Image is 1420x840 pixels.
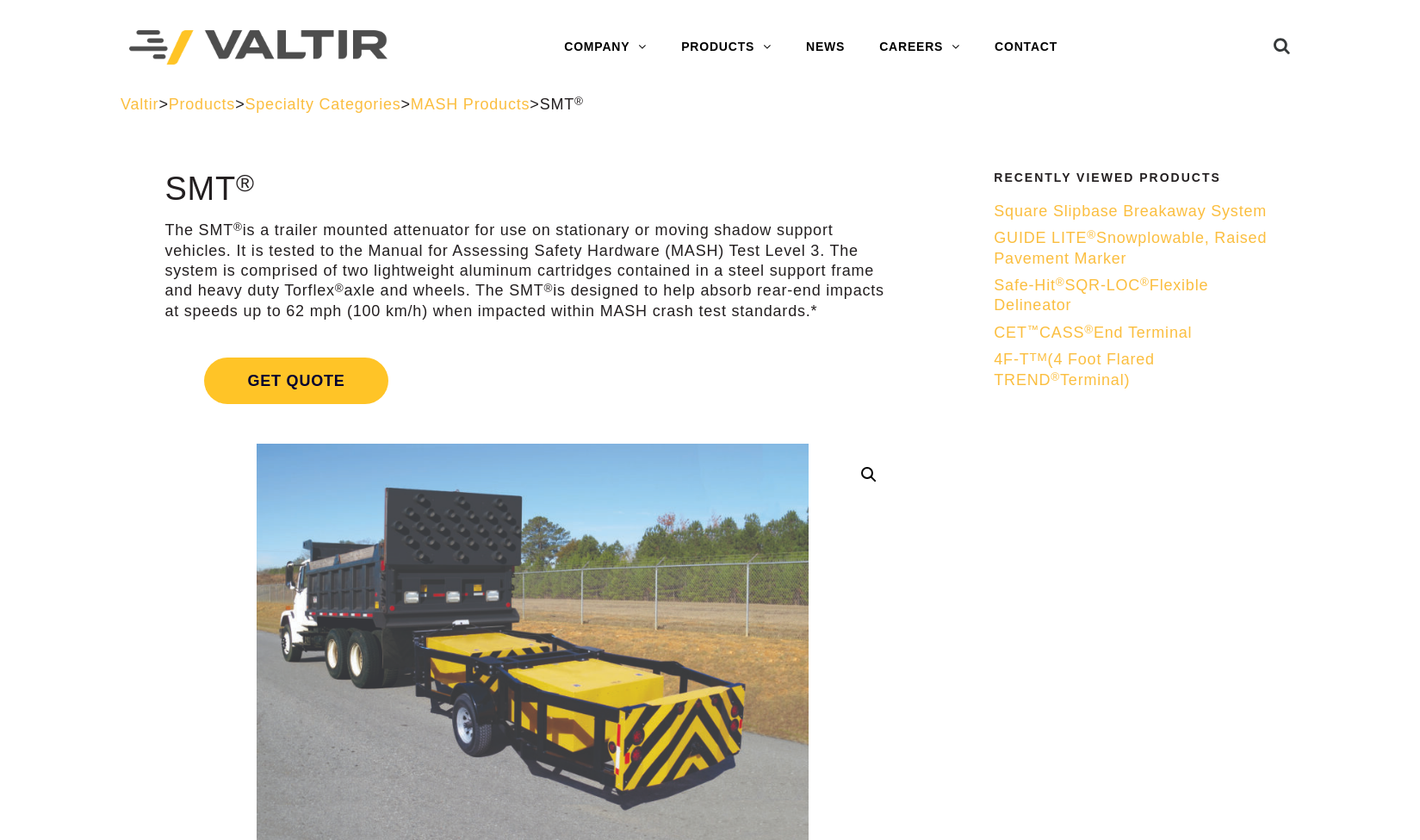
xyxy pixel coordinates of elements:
[994,276,1288,316] a: Safe-Hit®SQR-LOC®Flexible Delineator
[664,30,789,65] a: PRODUCTS
[164,171,900,208] h1: SMT
[994,202,1288,221] a: Square Slipbase Breakaway System
[994,229,1267,266] span: GUIDE LITE Snowplowable, Raised Pavement Marker
[121,95,1299,115] div: > > > >
[994,324,1192,341] span: CET CASS End Terminal
[164,221,900,321] p: The SMT is a trailer mounted attenuator for use on stationary or moving shadow support vehicles. ...
[862,30,977,65] a: CAREERS
[994,202,1267,220] span: Square Slipbase Breakaway System
[1087,228,1096,241] sup: ®
[994,351,1155,388] span: 4F-T (4 Foot Flared TREND Terminal)
[236,169,255,196] sup: ®
[994,323,1288,343] a: CET™CASS®End Terminal
[411,96,530,113] a: MASH Products
[335,282,344,295] sup: ®
[994,350,1288,390] a: 4F-TTM(4 Foot Flared TREND®Terminal)
[994,277,1208,314] span: Safe-Hit SQR-LOC Flexible Delineator
[789,30,862,65] a: NEWS
[1051,370,1060,383] sup: ®
[994,171,1288,184] h2: Recently Viewed Products
[574,95,584,108] sup: ®
[540,96,584,113] span: SMT
[1140,276,1150,289] sup: ®
[129,30,388,65] img: Valtir
[1056,276,1065,289] sup: ®
[204,358,388,404] span: Get Quote
[1027,323,1039,336] sup: ™
[544,282,554,295] sup: ®
[233,221,243,233] sup: ®
[547,30,664,65] a: COMPANY
[164,337,900,425] a: Get Quote
[121,96,158,113] a: Valtir
[245,96,400,113] a: Specialty Categories
[1084,323,1094,336] sup: ®
[977,30,1075,65] a: CONTACT
[169,96,235,113] a: Products
[1030,351,1048,364] sup: TM
[994,228,1288,269] a: GUIDE LITE®Snowplowable, Raised Pavement Marker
